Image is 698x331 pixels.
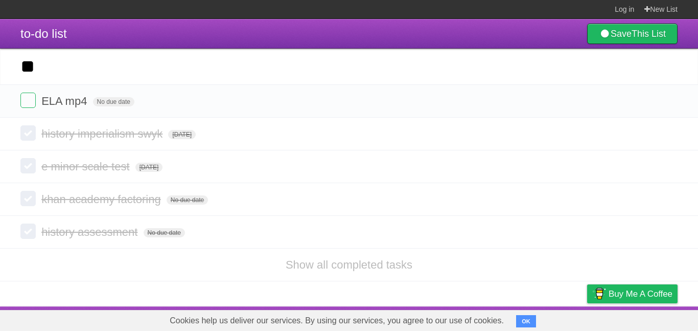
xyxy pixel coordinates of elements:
[286,258,412,271] a: Show all completed tasks
[539,309,562,328] a: Terms
[20,27,67,40] span: to-do list
[20,158,36,173] label: Done
[20,125,36,141] label: Done
[20,224,36,239] label: Done
[609,285,672,303] span: Buy me a coffee
[592,285,606,302] img: Buy me a coffee
[451,309,473,328] a: About
[144,228,185,237] span: No due date
[20,93,36,108] label: Done
[574,309,600,328] a: Privacy
[168,130,196,139] span: [DATE]
[632,29,666,39] b: This List
[93,97,134,106] span: No due date
[485,309,526,328] a: Developers
[587,284,678,303] a: Buy me a coffee
[41,226,140,238] span: history assessment
[41,95,89,107] span: ELA mp4
[20,191,36,206] label: Done
[587,24,678,44] a: SaveThis List
[135,163,163,172] span: [DATE]
[41,160,132,173] span: e minor scale test
[613,309,678,328] a: Suggest a feature
[516,315,536,327] button: OK
[167,195,208,205] span: No due date
[41,127,165,140] span: history imperialism swyk
[41,193,164,206] span: khan academy factoring
[159,311,514,331] span: Cookies help us deliver our services. By using our services, you agree to our use of cookies.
